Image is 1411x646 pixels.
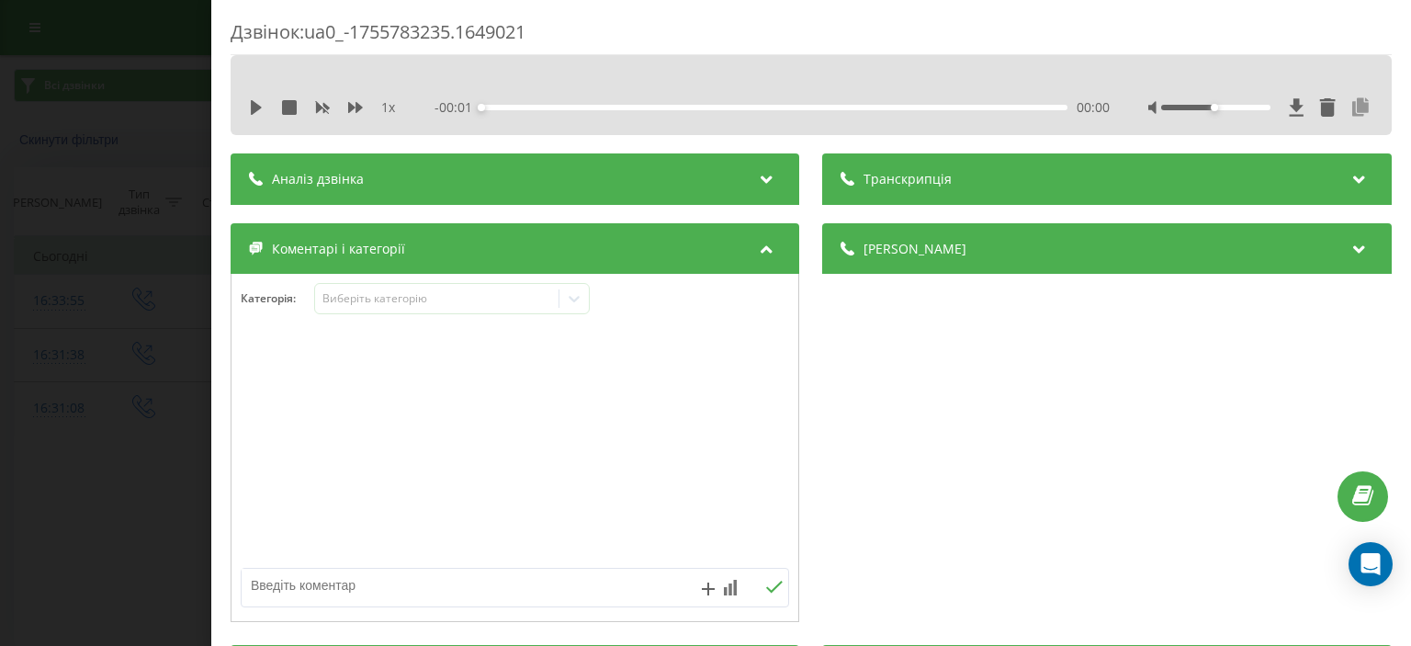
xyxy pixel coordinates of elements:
[381,98,395,117] span: 1 x
[322,291,552,306] div: Виберіть категорію
[241,292,314,305] h4: Категорія :
[272,170,364,188] span: Аналіз дзвінка
[272,240,405,258] span: Коментарі і категорії
[1349,542,1393,586] div: Open Intercom Messenger
[864,240,967,258] span: [PERSON_NAME]
[479,104,486,111] div: Accessibility label
[1211,104,1218,111] div: Accessibility label
[435,98,482,117] span: - 00:01
[864,170,953,188] span: Транскрипція
[1077,98,1110,117] span: 00:00
[231,19,1392,55] div: Дзвінок : ua0_-1755783235.1649021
